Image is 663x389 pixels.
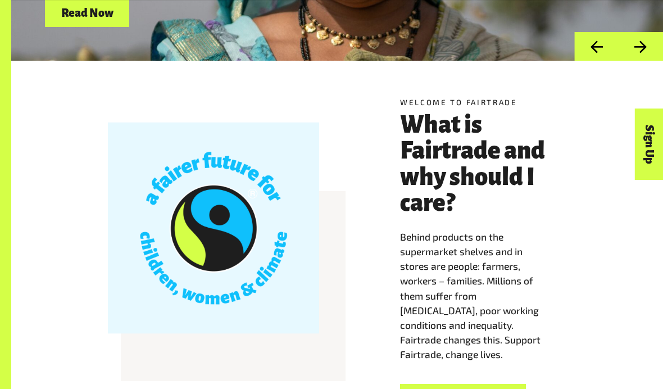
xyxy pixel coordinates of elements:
button: Previous [574,32,619,61]
span: Behind products on the supermarket shelves and in stores are people: farmers, workers – families.... [400,231,541,360]
button: Next [619,32,663,61]
h3: What is Fairtrade and why should I care? [400,112,566,216]
h5: Welcome to Fairtrade [400,97,566,108]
